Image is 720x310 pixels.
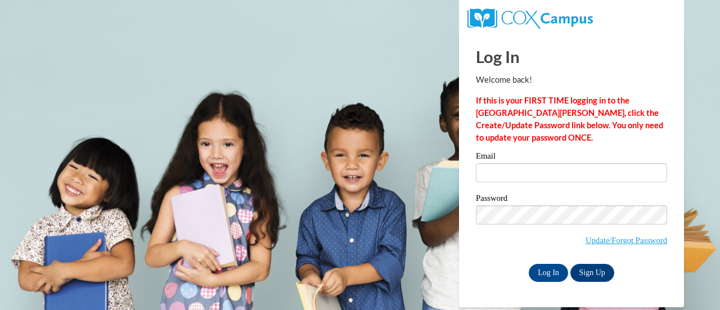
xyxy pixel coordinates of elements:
a: COX Campus [467,13,593,23]
p: Welcome back! [476,74,667,86]
strong: If this is your FIRST TIME logging in to the [GEOGRAPHIC_DATA][PERSON_NAME], click the Create/Upd... [476,96,663,142]
label: Password [476,194,667,205]
h1: Log In [476,45,667,68]
label: Email [476,152,667,163]
img: COX Campus [467,8,593,29]
input: Log In [529,264,568,282]
a: Update/Forgot Password [586,236,667,245]
a: Sign Up [570,264,614,282]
